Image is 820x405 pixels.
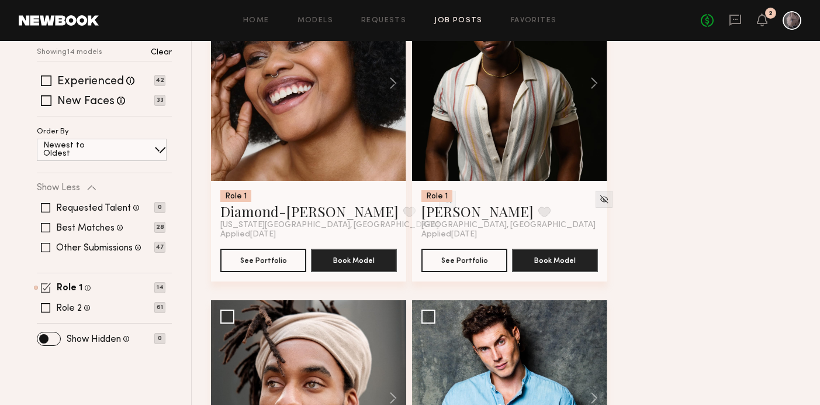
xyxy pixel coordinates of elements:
div: Role 1 [220,190,251,202]
div: 2 [769,11,773,17]
p: Show Less [37,183,80,193]
p: 61 [154,302,165,313]
div: Applied [DATE] [220,230,397,239]
label: Show Hidden [67,335,121,344]
label: Role 1 [57,284,82,293]
label: Other Submissions [56,243,133,253]
a: Favorites [511,17,557,25]
p: Order By [37,128,69,136]
button: See Portfolio [220,249,306,272]
p: Showing 14 models [37,49,102,56]
button: Book Model [512,249,598,272]
p: Newest to Oldest [43,142,113,158]
label: New Faces [57,96,115,108]
label: Requested Talent [56,204,131,213]
a: Book Model [512,255,598,265]
div: Role 1 [421,190,452,202]
img: Unhide Model [599,194,609,204]
label: Best Matches [56,224,115,233]
p: 0 [154,202,165,213]
span: [US_STATE][GEOGRAPHIC_DATA], [GEOGRAPHIC_DATA] [220,221,439,230]
label: Experienced [57,76,124,88]
a: Job Posts [434,17,483,25]
a: Diamond-[PERSON_NAME] [220,202,399,221]
label: Role 2 [56,304,82,313]
a: [PERSON_NAME] [421,202,534,221]
a: Book Model [311,255,397,265]
button: Book Model [311,249,397,272]
p: 28 [154,222,165,233]
span: [GEOGRAPHIC_DATA], [GEOGRAPHIC_DATA] [421,221,596,230]
p: 42 [154,75,165,86]
p: 47 [154,242,165,253]
a: Models [297,17,333,25]
a: Requests [361,17,406,25]
p: 33 [154,95,165,106]
div: Applied [DATE] [421,230,598,239]
a: Home [243,17,269,25]
p: 0 [154,333,165,344]
button: See Portfolio [421,249,507,272]
p: Clear [151,49,172,57]
p: 14 [154,282,165,293]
